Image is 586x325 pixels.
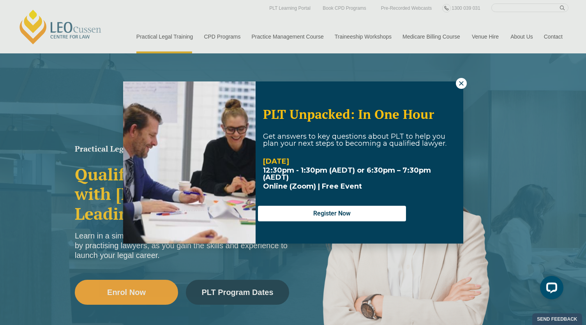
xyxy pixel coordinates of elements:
[263,157,289,166] strong: [DATE]
[263,106,434,122] span: PLT Unpacked: In One Hour
[263,166,431,182] strong: 12:30pm - 1:30pm (AEDT) or 6:30pm – 7:30pm (AEDT)
[456,78,467,89] button: Close
[123,81,256,244] img: Woman in yellow blouse holding folders looking to the right and smiling
[263,132,447,148] span: Get answers to key questions about PLT to help you plan your next steps to becoming a qualified l...
[263,182,362,191] span: Online (Zoom) | Free Event
[258,206,406,221] button: Register Now
[534,273,567,306] iframe: LiveChat chat widget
